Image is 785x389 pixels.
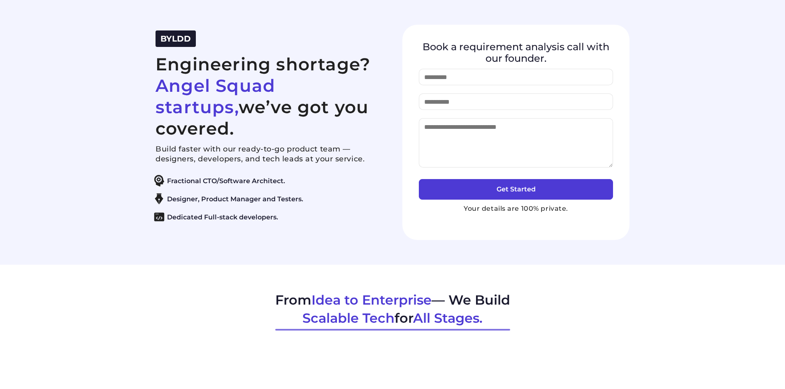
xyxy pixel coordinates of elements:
p: Build faster with our ready-to-go product team — designers, developers, and tech leads at your se... [156,144,383,164]
li: Fractional CTO/Software Architect. [151,175,379,186]
span: Idea to Enterprise [311,292,432,308]
h2: Engineering shortage? we’ve got you covered. [156,54,383,139]
span: Angel Squad startups, [156,75,275,118]
span: All Stages. [413,310,483,326]
button: Get Started [419,179,613,200]
span: Scalable Tech [302,310,395,326]
li: Designer, Product Manager and Testers. [151,193,379,205]
span: BYLDD [160,34,191,44]
p: Your details are 100% private. [419,204,613,214]
h4: Book a requirement analysis call with our founder. [419,41,613,64]
h2: From — We Build for [275,291,510,327]
a: BYLDD [160,35,191,43]
li: Dedicated Full-stack developers. [151,211,379,223]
